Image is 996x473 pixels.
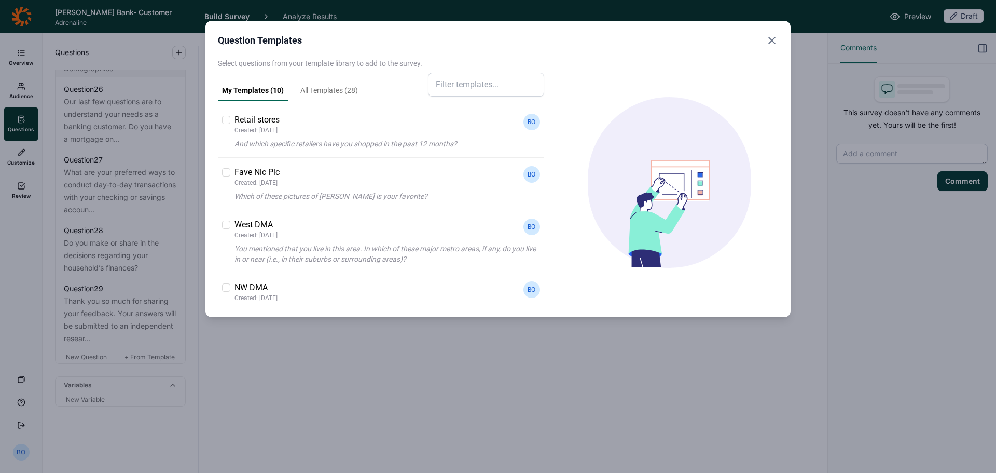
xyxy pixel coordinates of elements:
p: And which specific retailers have you shopped in the past 12 months? [234,139,540,149]
p: Created: [DATE] [234,179,280,187]
p: Created: [DATE] [234,126,280,134]
p: West DMA [234,219,278,231]
p: Fave Nic Pic [234,166,280,179]
p: NW DMA [234,281,278,294]
a: My Templates ( 10 ) [218,85,288,101]
div: BO [523,166,540,183]
p: Created: [DATE] [234,231,278,239]
input: Filter templates... [428,73,544,97]
p: Select questions from your template library to add to the survey. [218,58,778,69]
p: Created: [DATE] [234,294,278,302]
div: BO [523,219,540,235]
p: Which of these pictures of [PERSON_NAME] is your favorite? [234,191,540,201]
h2: Question Templates [218,33,302,48]
div: BO [523,281,540,298]
p: You mentioned that you live in this area. In which of these major metro areas, if any, do you liv... [234,244,540,264]
button: Close [766,33,778,48]
p: Retail stores [234,114,280,126]
a: All Templates ( 28 ) [296,85,362,101]
div: BO [523,114,540,130]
